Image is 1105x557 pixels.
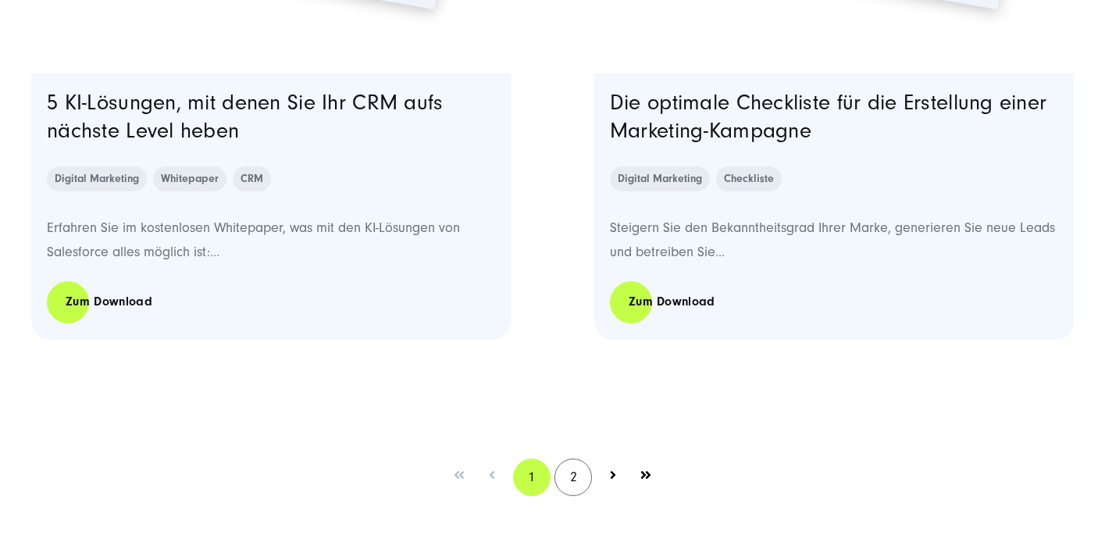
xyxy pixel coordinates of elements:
[610,166,710,191] a: Digital Marketing
[233,166,271,191] a: CRM
[610,216,1058,264] p: Steigern Sie den Bekanntheitsgrad Ihrer Marke, generieren Sie neue Leads und betreiben Sie...
[31,435,1074,520] nav: Pagination navigation
[47,280,171,324] a: Zum Download
[610,91,1046,143] a: Die optimale Checkliste für die Erstellung einer Marketing-Kampagne
[513,459,551,496] a: Go to Page 1
[554,459,592,496] a: Go to Page 2
[153,166,226,191] a: Whitepaper
[716,166,782,191] a: Checkliste
[610,280,734,324] a: Zum Download
[47,91,443,143] a: 5 KI-Lösungen, mit denen Sie Ihr CRM aufs nächste Level heben
[47,216,495,264] p: Erfahren Sie im kostenlosen Whitepaper, was mit den KI-Lösungen von Salesforce alles möglich ist:...
[47,166,147,191] a: Digital Marketing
